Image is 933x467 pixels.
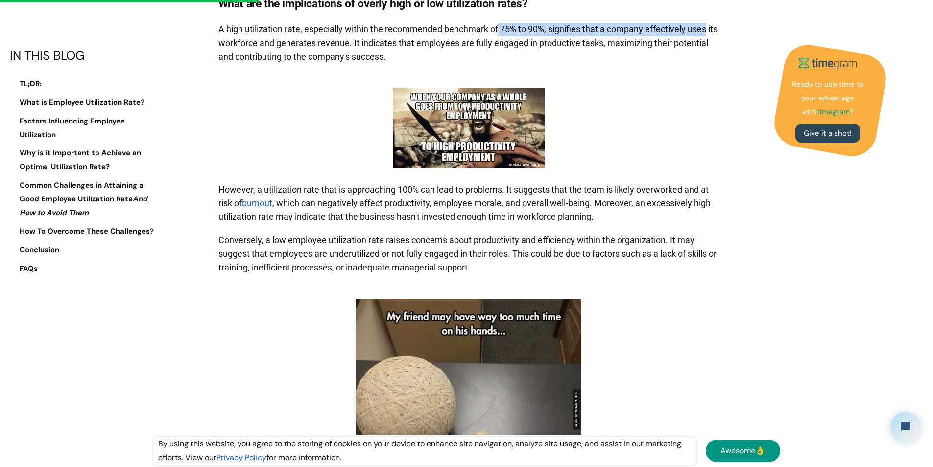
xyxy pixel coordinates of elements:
[218,18,720,69] p: A high utilization rate, especially within the recommended benchmark of 75% to 90%, signifies tha...
[10,244,157,257] a: Conclusion
[242,198,272,208] a: burnout
[218,228,720,279] p: Conversely, a low employee utilization rate raises concerns about productivity and efficiency wit...
[10,96,157,110] a: What is Employee Utilization Rate?
[789,78,867,119] p: Ready to use time to your advantage with ?
[10,179,157,220] a: Common Challenges in Attaining a Good Employee Utilization RateAnd How to Avoid Them
[218,178,720,229] p: However, a utilization rate that is approaching 100% can lead to problems. It suggests that the t...
[10,262,157,276] a: FAQs
[20,79,42,89] strong: TL;DR:
[817,107,850,117] strong: timegram
[20,245,59,255] strong: Conclusion
[793,54,862,73] img: timegram logo
[10,77,157,91] a: TL;DR:
[20,148,141,172] strong: Why is it Important to Achieve an Optimal Utilization Rate?
[20,226,154,236] strong: How To Overcome These Challenges?
[20,98,144,107] strong: What is Employee Utilization Rate?
[10,49,157,63] div: IN THIS BLOG
[706,440,780,462] a: Awesome👌
[20,180,147,218] strong: Common Challenges in Attaining a Good Employee Utilization Rate
[795,124,860,143] a: Give it a shot!
[10,147,157,174] a: Why is it Important to Achieve an Optimal Utilization Rate?
[883,404,929,450] iframe: Tidio Chat
[153,437,696,465] div: By using this website, you agree to the storing of cookies on your device to enhance site navigat...
[10,115,157,142] a: Factors Influencing Employee Utilization
[216,452,266,463] a: Privacy Policy
[20,264,38,273] strong: FAQs
[20,116,125,140] strong: Factors Influencing Employee Utilization
[10,225,157,239] a: How To Overcome These Challenges?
